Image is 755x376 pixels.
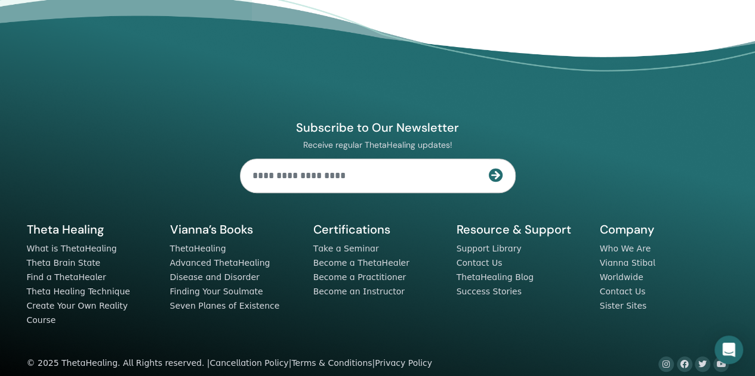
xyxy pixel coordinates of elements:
[457,272,534,282] a: ThetaHealing Blog
[313,258,409,268] a: Become a ThetaHealer
[600,287,646,296] a: Contact Us
[457,244,522,253] a: Support Library
[600,272,643,282] a: Worldwide
[27,222,156,237] h5: Theta Healing
[170,244,226,253] a: ThetaHealing
[600,222,729,237] h5: Company
[600,244,651,253] a: Who We Are
[600,301,647,310] a: Sister Sites
[375,358,432,368] a: Privacy Policy
[170,287,263,296] a: Finding Your Soulmate
[291,358,372,368] a: Terms & Conditions
[313,287,405,296] a: Become an Instructor
[27,244,117,253] a: What is ThetaHealing
[170,301,280,310] a: Seven Planes of Existence
[209,358,288,368] a: Cancellation Policy
[313,244,379,253] a: Take a Seminar
[27,287,130,296] a: Theta Healing Technique
[27,272,106,282] a: Find a ThetaHealer
[170,258,270,268] a: Advanced ThetaHealing
[27,258,101,268] a: Theta Brain State
[240,120,516,135] h4: Subscribe to Our Newsletter
[313,272,406,282] a: Become a Practitioner
[457,287,522,296] a: Success Stories
[714,335,743,364] div: Open Intercom Messenger
[457,258,503,268] a: Contact Us
[240,139,516,150] p: Receive regular ThetaHealing updates!
[313,222,442,237] h5: Certifications
[170,222,299,237] h5: Vianna’s Books
[600,258,655,268] a: Vianna Stibal
[170,272,260,282] a: Disease and Disorder
[27,301,128,325] a: Create Your Own Reality Course
[27,356,432,371] div: © 2025 ThetaHealing. All Rights reserved. | | |
[457,222,585,237] h5: Resource & Support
